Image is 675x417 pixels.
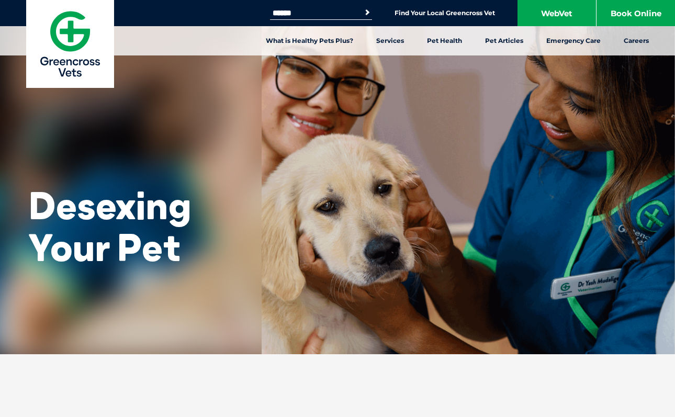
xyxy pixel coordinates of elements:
h1: Desexing Your Pet [29,185,233,267]
a: Services [365,26,415,55]
a: Emergency Care [535,26,612,55]
a: Pet Health [415,26,474,55]
a: Pet Articles [474,26,535,55]
a: Find Your Local Greencross Vet [395,9,495,17]
a: What is Healthy Pets Plus? [254,26,365,55]
a: Careers [612,26,660,55]
button: Search [362,7,373,18]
